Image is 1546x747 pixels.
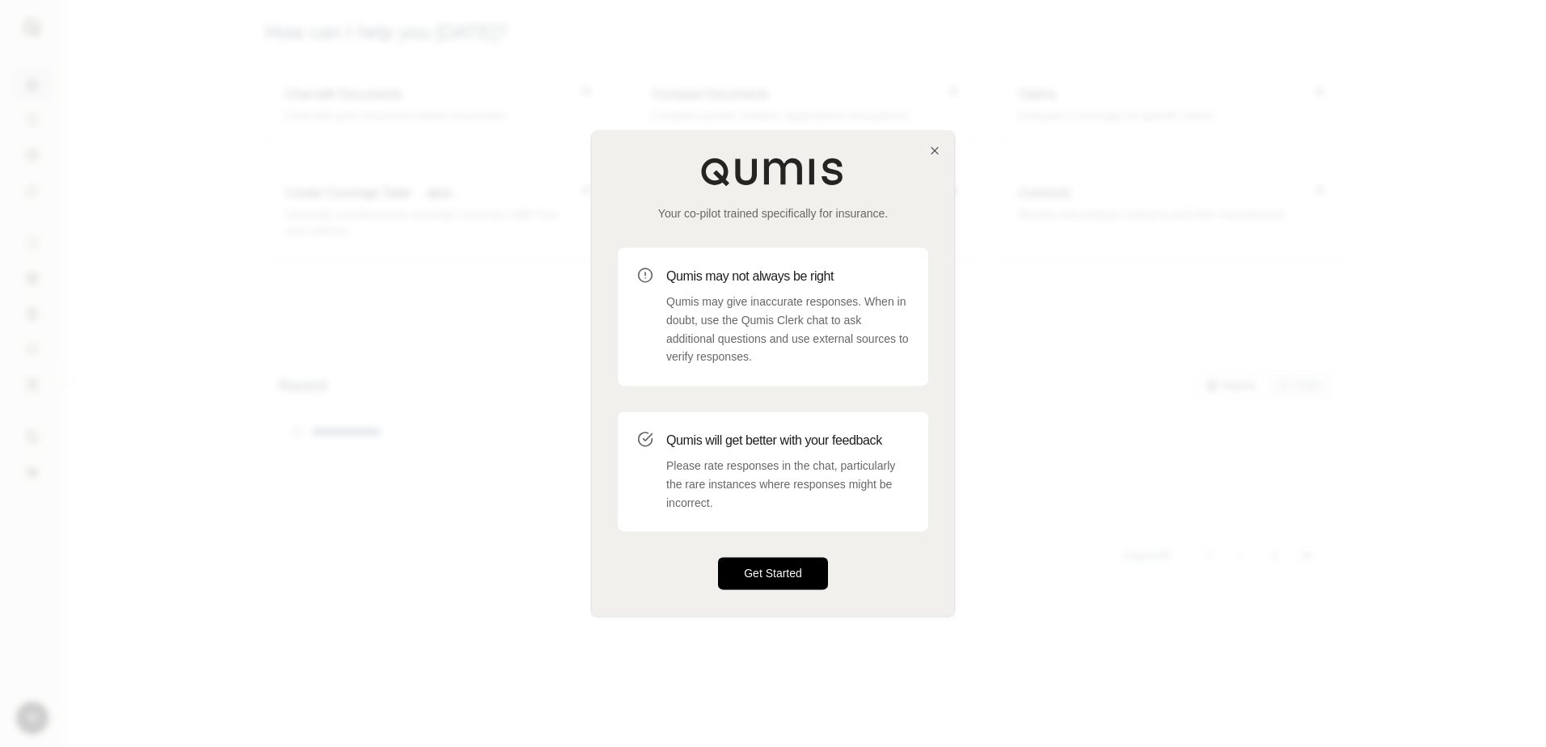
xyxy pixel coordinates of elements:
[666,293,909,366] p: Qumis may give inaccurate responses. When in doubt, use the Qumis Clerk chat to ask additional qu...
[666,457,909,512] p: Please rate responses in the chat, particularly the rare instances where responses might be incor...
[718,558,828,590] button: Get Started
[618,205,928,222] p: Your co-pilot trained specifically for insurance.
[700,157,846,186] img: Qumis Logo
[666,431,909,450] h3: Qumis will get better with your feedback
[666,267,909,286] h3: Qumis may not always be right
